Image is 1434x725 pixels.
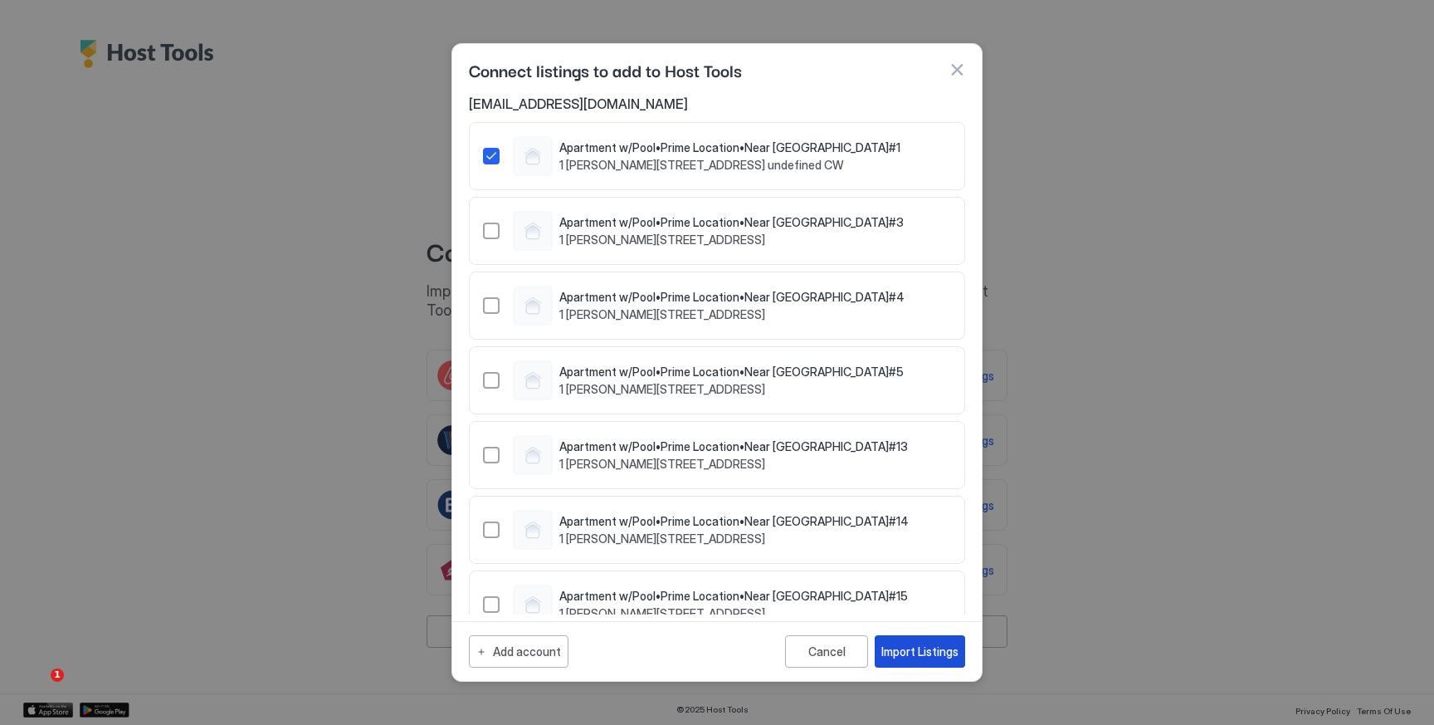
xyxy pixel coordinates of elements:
div: Add account [493,643,561,660]
span: 1 [PERSON_NAME][STREET_ADDRESS] [559,382,904,397]
span: Apartment w/Pool•Prime Location•Near [GEOGRAPHIC_DATA]#5 [559,365,904,380]
span: 1 [51,669,64,682]
span: Apartment w/Pool•Prime Location•Near [GEOGRAPHIC_DATA]#13 [559,439,908,454]
div: 1120425313523439215 [483,435,951,475]
span: 1 [PERSON_NAME][STREET_ADDRESS] [559,307,905,322]
div: Cancel [808,644,846,659]
iframe: Intercom live chat [17,669,56,708]
div: Import Listings [881,643,958,660]
button: Cancel [785,635,868,668]
span: 1 [PERSON_NAME][STREET_ADDRESS] undefined CW [559,158,900,173]
span: 1 [PERSON_NAME][STREET_ADDRESS] [559,457,908,472]
div: 1120422540238705870 [483,286,951,326]
button: Import Listings [875,635,965,668]
span: Connect listings to add to Host Tools [469,57,742,82]
span: Apartment w/Pool•Prime Location•Near [GEOGRAPHIC_DATA]#14 [559,514,909,529]
div: 1050661629488817546 [483,136,951,176]
span: [EMAIL_ADDRESS][DOMAIN_NAME] [469,96,965,112]
span: Apartment w/Pool•Prime Location•Near [GEOGRAPHIC_DATA]#4 [559,290,905,305]
span: 1 [PERSON_NAME][STREET_ADDRESS] [559,606,908,621]
div: 1120424071469429220 [483,360,951,400]
div: 1120427742817627736 [483,510,951,550]
div: 1120428768580923641 [483,585,951,625]
span: Apartment w/Pool•Prime Location•Near [GEOGRAPHIC_DATA]#3 [559,215,904,230]
span: 1 [PERSON_NAME][STREET_ADDRESS] [559,532,909,546]
span: Apartment w/Pool•Prime Location•Near [GEOGRAPHIC_DATA]#1 [559,140,900,155]
span: Apartment w/Pool•Prime Location•Near [GEOGRAPHIC_DATA]#15 [559,589,908,604]
button: Add account [469,635,568,668]
div: 1120418722640237317 [483,211,951,251]
span: 1 [PERSON_NAME][STREET_ADDRESS] [559,233,904,247]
